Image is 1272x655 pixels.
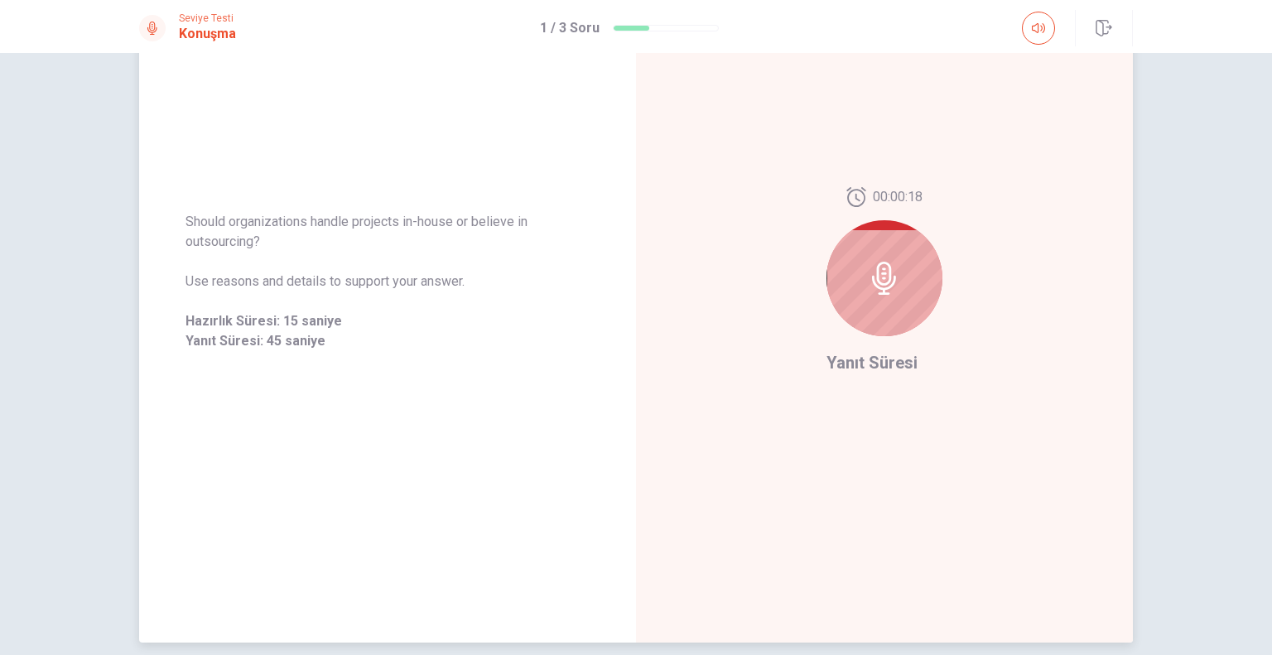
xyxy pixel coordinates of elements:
span: Seviye Testi [179,12,236,24]
span: 00:00:18 [873,187,923,207]
h1: Konuşma [179,24,236,44]
span: Use reasons and details to support your answer. [185,272,590,291]
span: Hazırlık Süresi: 15 saniye [185,311,590,331]
span: Yanıt Süresi [826,353,918,373]
span: Yanıt Süresi: 45 saniye [185,331,590,351]
h1: 1 / 3 Soru [540,18,600,38]
span: Should organizations handle projects in-house or believe in outsourcing? [185,212,590,252]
